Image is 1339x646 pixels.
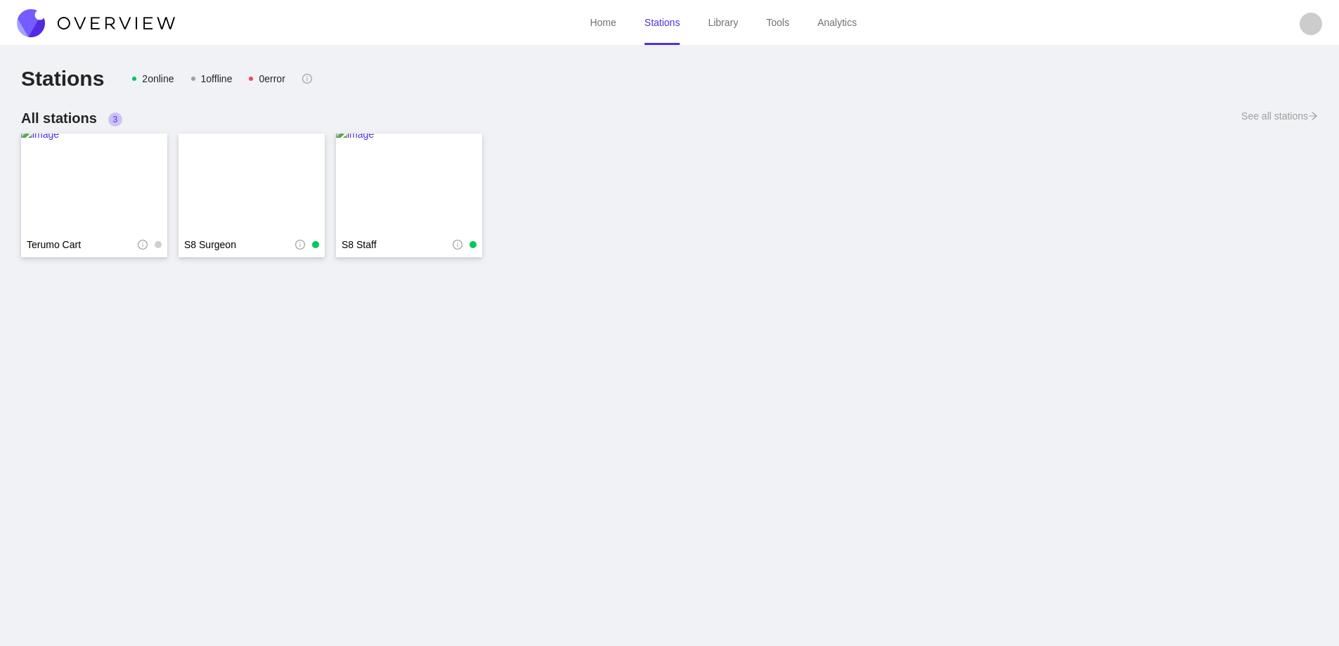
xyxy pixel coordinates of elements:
h3: All stations [21,108,122,128]
a: image [336,134,482,232]
span: arrow-right [1308,111,1318,121]
span: info-circle [453,240,462,250]
div: 0 error [259,71,285,86]
a: See all stationsarrow-right [1241,108,1318,134]
a: image [21,134,167,232]
h2: Stations [21,66,104,91]
a: Tools [766,17,789,28]
a: Home [590,17,616,28]
div: 1 offline [201,71,233,86]
a: Stations [645,17,680,28]
div: 2 online [142,71,174,86]
img: image [336,127,482,239]
a: S8 Staff [342,238,453,252]
a: image [179,134,325,232]
span: info-circle [138,240,148,250]
a: Library [708,17,738,28]
a: Analytics [817,17,857,28]
sup: 3 [108,112,122,127]
img: Overview [17,9,175,37]
span: 3 [112,115,117,124]
img: image [179,127,325,239]
img: image [21,127,167,239]
a: S8 Surgeon [184,238,295,252]
a: Terumo Cart [27,238,138,252]
span: info-circle [295,240,305,250]
span: info-circle [302,74,312,84]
